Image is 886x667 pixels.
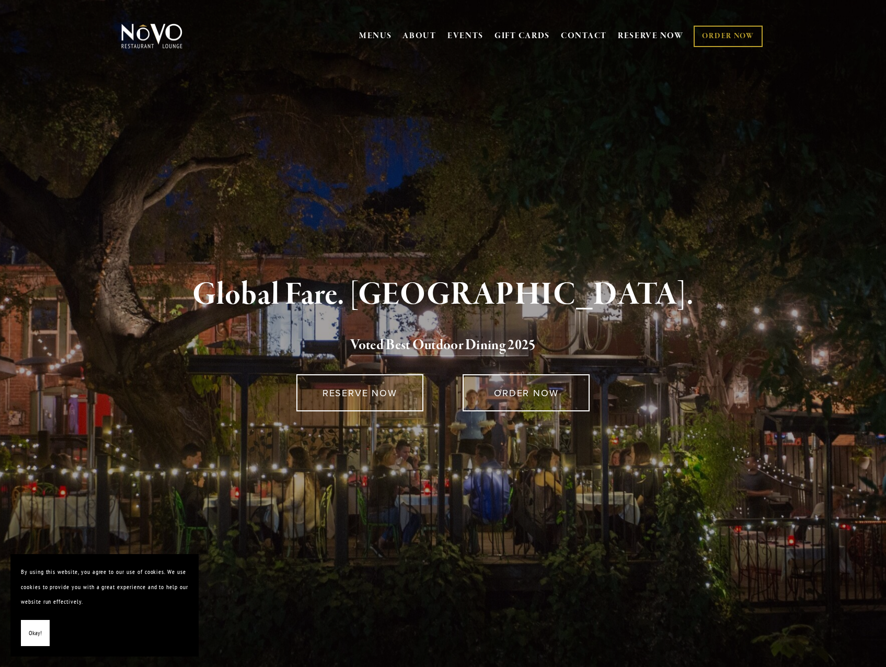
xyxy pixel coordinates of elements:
[463,374,590,411] a: ORDER NOW
[296,374,423,411] a: RESERVE NOW
[402,31,436,41] a: ABOUT
[561,26,607,46] a: CONTACT
[447,31,484,41] a: EVENTS
[21,620,50,647] button: Okay!
[618,26,684,46] a: RESERVE NOW
[119,23,185,49] img: Novo Restaurant &amp; Lounge
[29,626,42,641] span: Okay!
[192,275,694,315] strong: Global Fare. [GEOGRAPHIC_DATA].
[350,336,528,356] a: Voted Best Outdoor Dining 202
[10,554,199,657] section: Cookie banner
[494,26,550,46] a: GIFT CARDS
[21,565,188,609] p: By using this website, you agree to our use of cookies. We use cookies to provide you with a grea...
[359,31,392,41] a: MENUS
[139,335,748,356] h2: 5
[694,26,762,47] a: ORDER NOW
